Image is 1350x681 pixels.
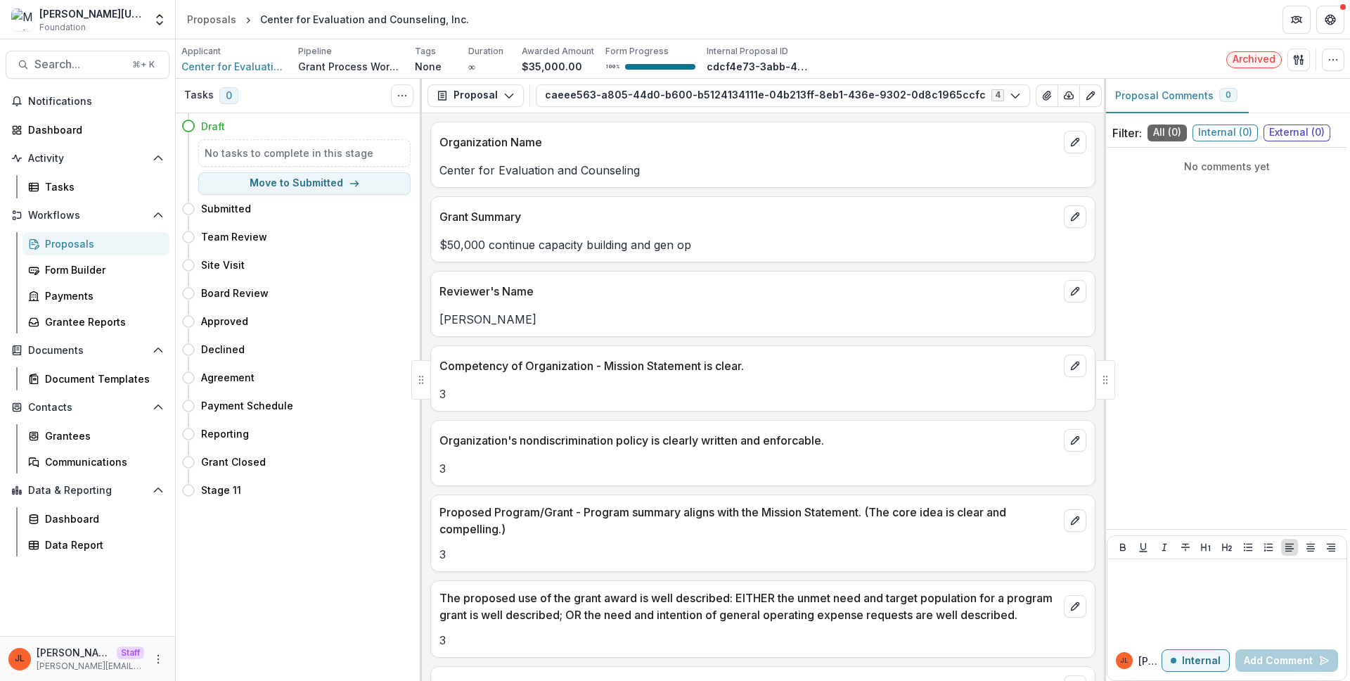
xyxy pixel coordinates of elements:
[28,96,164,108] span: Notifications
[439,162,1086,179] p: Center for Evaluation and Counseling
[45,454,158,469] div: Communications
[707,59,812,74] p: cdcf4e73-3abb-48c8-9d87-77ce93f53196
[1156,539,1173,556] button: Italicize
[201,398,293,413] h4: Payment Schedule
[205,146,404,160] h5: No tasks to complete in this stage
[22,284,169,307] a: Payments
[6,339,169,362] button: Open Documents
[6,90,169,113] button: Notifications
[28,210,147,222] span: Workflows
[45,236,158,251] div: Proposals
[1162,649,1230,672] button: Internal
[1316,6,1344,34] button: Get Help
[1120,657,1129,664] div: Jeanne Locker
[522,45,594,58] p: Awarded Amount
[1197,539,1214,556] button: Heading 1
[1226,90,1231,100] span: 0
[219,87,238,104] span: 0
[22,507,169,530] a: Dashboard
[439,460,1086,477] p: 3
[1302,539,1319,556] button: Align Center
[427,84,524,107] button: Proposal
[1260,539,1277,556] button: Ordered List
[439,357,1058,374] p: Competency of Organization - Mission Statement is clear.
[187,12,236,27] div: Proposals
[1064,509,1086,532] button: edit
[415,45,436,58] p: Tags
[34,58,124,71] span: Search...
[439,283,1058,300] p: Reviewer's Name
[1264,125,1330,141] span: External ( 0 )
[1112,125,1142,141] p: Filter:
[1281,539,1298,556] button: Align Left
[6,147,169,170] button: Open Activity
[468,45,503,58] p: Duration
[181,9,475,30] nav: breadcrumb
[22,258,169,281] a: Form Builder
[45,511,158,526] div: Dashboard
[1177,539,1194,556] button: Strike
[1036,84,1058,107] button: View Attached Files
[439,546,1086,563] p: 3
[22,533,169,556] a: Data Report
[201,342,245,357] h4: Declined
[605,62,619,72] p: 100 %
[117,647,144,659] p: Staff
[298,45,332,58] p: Pipeline
[181,9,242,30] a: Proposals
[201,201,251,216] h4: Submitted
[22,367,169,390] a: Document Templates
[22,450,169,473] a: Communications
[201,257,245,272] h4: Site Visit
[1192,125,1258,141] span: Internal ( 0 )
[6,479,169,502] button: Open Data & Reporting
[45,371,158,386] div: Document Templates
[201,229,267,244] h4: Team Review
[22,232,169,255] a: Proposals
[45,314,158,329] div: Grantee Reports
[28,153,147,165] span: Activity
[45,179,158,194] div: Tasks
[439,386,1086,402] p: 3
[468,59,475,74] p: ∞
[39,21,86,34] span: Foundation
[6,204,169,227] button: Open Workflows
[201,426,249,441] h4: Reporting
[1064,595,1086,618] button: edit
[22,310,169,333] a: Grantee Reports
[45,262,158,277] div: Form Builder
[439,134,1058,151] p: Organization Name
[181,59,287,74] span: Center for Evaluation and Counseling Inc
[298,59,404,74] p: Grant Process Workflow
[1114,539,1131,556] button: Bold
[1147,125,1187,141] span: All ( 0 )
[28,485,147,497] span: Data & Reporting
[1235,649,1338,672] button: Add Comment
[536,84,1030,107] button: caeee563-a805-44d0-b600-b5124134111e-04b213ff-8eb1-436e-9302-0d8c1965ccfc4
[415,59,442,74] p: None
[6,51,169,79] button: Search...
[45,288,158,303] div: Payments
[1064,205,1086,228] button: edit
[39,6,144,21] div: [PERSON_NAME][US_STATE] [PERSON_NAME] Data Sandbox V1
[439,432,1058,449] p: Organization's nondiscrimination policy is clearly written and enforcable.
[1064,429,1086,452] button: edit
[1112,159,1342,174] p: No comments yet
[439,632,1086,649] p: 3
[1079,84,1102,107] button: Edit as form
[150,6,169,34] button: Open entity switcher
[45,537,158,552] div: Data Report
[439,236,1086,253] p: $50,000 continue capacity building and gen op
[707,45,788,58] p: Internal Proposal ID
[15,654,25,663] div: Jeanne Locker
[6,118,169,141] a: Dashboard
[1282,6,1311,34] button: Partners
[22,424,169,447] a: Grantees
[1135,539,1152,556] button: Underline
[201,370,255,385] h4: Agreement
[1182,655,1221,667] p: Internal
[1219,539,1235,556] button: Heading 2
[439,504,1058,537] p: Proposed Program/Grant - Program summary aligns with the Mission Statement. (The core idea is cle...
[201,286,269,300] h4: Board Review
[1323,539,1339,556] button: Align Right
